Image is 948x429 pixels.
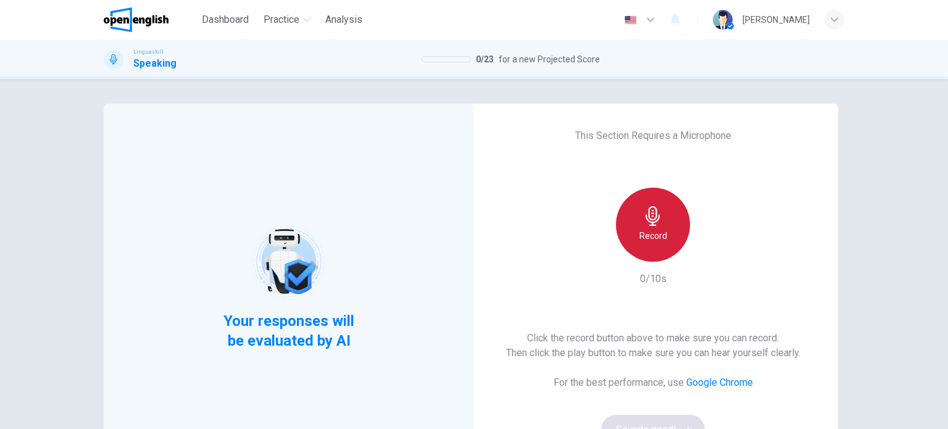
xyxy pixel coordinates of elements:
[104,7,197,32] a: OpenEnglish logo
[640,272,667,286] h6: 0/10s
[476,52,494,67] span: 0 / 23
[499,52,600,67] span: for a new Projected Score
[214,311,364,351] span: Your responses will be evaluated by AI
[686,377,753,388] a: Google Chrome
[320,9,367,31] button: Analysis
[197,9,254,31] button: Dashboard
[623,15,638,25] img: en
[133,48,164,56] span: Linguaskill
[554,375,753,390] h6: For the best performance, use
[264,12,299,27] span: Practice
[639,228,667,243] h6: Record
[575,128,731,143] h6: This Section Requires a Microphone
[133,56,177,71] h1: Speaking
[325,12,362,27] span: Analysis
[202,12,249,27] span: Dashboard
[104,7,168,32] img: OpenEnglish logo
[249,222,328,301] img: robot icon
[742,12,810,27] div: [PERSON_NAME]
[259,9,315,31] button: Practice
[616,188,690,262] button: Record
[713,10,733,30] img: Profile picture
[506,331,800,360] h6: Click the record button above to make sure you can record. Then click the play button to make sur...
